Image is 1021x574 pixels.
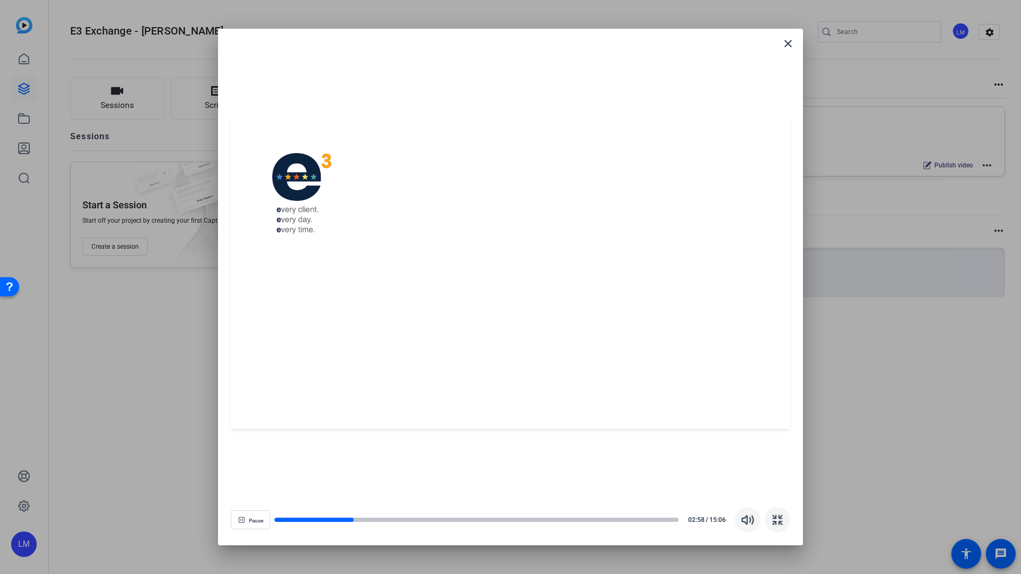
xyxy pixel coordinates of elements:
[782,37,794,50] mat-icon: close
[231,510,270,529] button: Pause
[249,518,263,524] span: Pause
[683,515,705,525] span: 02:58
[709,515,731,525] span: 15:06
[765,507,790,533] button: Exit Fullscreen
[683,515,731,525] div: /
[735,507,760,533] button: Mute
